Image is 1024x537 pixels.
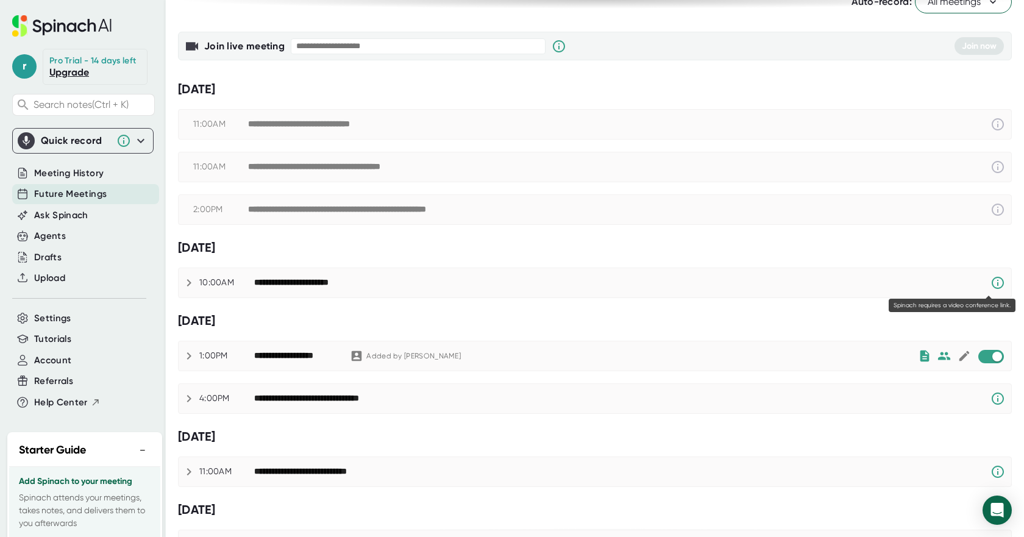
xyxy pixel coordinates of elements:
[366,352,461,361] div: Added by [PERSON_NAME]
[34,374,73,388] button: Referrals
[990,202,1005,217] svg: This event has already passed
[34,354,71,368] button: Account
[34,311,71,325] button: Settings
[19,477,151,486] h3: Add Spinach to your meeting
[34,396,88,410] span: Help Center
[34,166,104,180] button: Meeting History
[990,391,1005,406] svg: Spinach requires a video conference link.
[990,160,1005,174] svg: This event has already passed
[990,117,1005,132] svg: This event has already passed
[955,37,1004,55] button: Join now
[178,502,1012,517] div: [DATE]
[34,396,101,410] button: Help Center
[18,129,148,153] div: Quick record
[193,204,248,215] div: 2:00PM
[178,313,1012,329] div: [DATE]
[12,54,37,79] span: r
[204,40,285,52] b: Join live meeting
[178,240,1012,255] div: [DATE]
[49,66,89,78] a: Upgrade
[193,162,248,172] div: 11:00AM
[199,466,254,477] div: 11:00AM
[199,277,254,288] div: 10:00AM
[49,55,136,66] div: Pro Trial - 14 days left
[990,464,1005,479] svg: Spinach requires a video conference link.
[34,99,151,110] span: Search notes (Ctrl + K)
[34,229,66,243] button: Agents
[962,41,997,51] span: Join now
[178,429,1012,444] div: [DATE]
[34,208,88,222] button: Ask Spinach
[41,135,110,147] div: Quick record
[983,496,1012,525] div: Open Intercom Messenger
[34,187,107,201] button: Future Meetings
[19,491,151,530] p: Spinach attends your meetings, takes notes, and delivers them to you afterwards
[199,350,254,361] div: 1:00PM
[199,393,254,404] div: 4:00PM
[34,332,71,346] button: Tutorials
[193,119,248,130] div: 11:00AM
[34,251,62,265] button: Drafts
[135,441,151,459] button: −
[178,82,1012,97] div: [DATE]
[34,271,65,285] button: Upload
[19,442,86,458] h2: Starter Guide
